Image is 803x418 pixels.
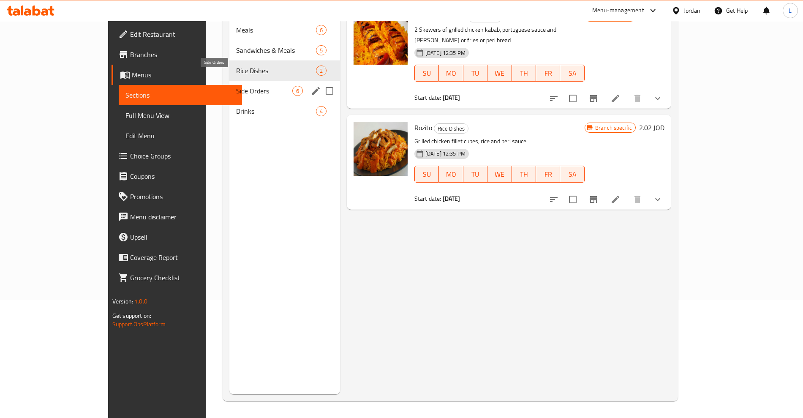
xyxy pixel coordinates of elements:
[130,212,235,222] span: Menu disclaimer
[439,65,463,82] button: MO
[560,65,584,82] button: SA
[316,45,327,55] div: items
[653,194,663,205] svg: Show Choices
[544,88,564,109] button: sort-choices
[112,166,242,186] a: Coupons
[563,67,581,79] span: SA
[112,227,242,247] a: Upsell
[134,296,147,307] span: 1.0.0
[236,66,316,76] span: Rice Dishes
[418,67,436,79] span: SU
[236,106,316,116] span: Drinks
[112,65,242,85] a: Menus
[119,105,242,126] a: Full Menu View
[130,273,235,283] span: Grocery Checklist
[316,107,326,115] span: 4
[539,67,557,79] span: FR
[512,65,536,82] button: TH
[653,93,663,104] svg: Show Choices
[512,166,536,183] button: TH
[310,85,322,97] button: edit
[463,65,487,82] button: TU
[564,191,582,208] span: Select to update
[316,46,326,55] span: 5
[414,193,441,204] span: Start date:
[467,168,484,180] span: TU
[130,252,235,262] span: Coverage Report
[515,67,533,79] span: TH
[515,168,533,180] span: TH
[125,110,235,120] span: Full Menu View
[789,6,792,15] span: L
[610,194,621,205] a: Edit menu item
[316,25,327,35] div: items
[648,189,668,210] button: show more
[236,45,316,55] span: Sandwiches & Meals
[414,166,439,183] button: SU
[627,88,648,109] button: delete
[627,189,648,210] button: delete
[112,146,242,166] a: Choice Groups
[467,67,484,79] span: TU
[564,90,582,107] span: Select to update
[112,310,151,321] span: Get support on:
[491,67,508,79] span: WE
[536,166,560,183] button: FR
[130,151,235,161] span: Choice Groups
[434,123,468,134] div: Rice Dishes
[422,49,469,57] span: [DATE] 12:35 PM
[487,65,512,82] button: WE
[418,168,436,180] span: SU
[536,65,560,82] button: FR
[414,121,432,134] span: Rozito
[539,168,557,180] span: FR
[442,168,460,180] span: MO
[648,88,668,109] button: show more
[560,166,584,183] button: SA
[112,247,242,268] a: Coverage Report
[639,122,664,134] h6: 2.02 JOD
[292,86,303,96] div: items
[563,168,581,180] span: SA
[130,29,235,39] span: Edit Restaurant
[132,70,235,80] span: Menus
[236,25,316,35] span: Meals
[434,124,468,134] span: Rice Dishes
[439,166,463,183] button: MO
[125,131,235,141] span: Edit Menu
[592,124,635,132] span: Branch specific
[119,85,242,105] a: Sections
[229,16,340,125] nav: Menu sections
[354,122,408,176] img: Rozito
[491,168,508,180] span: WE
[316,66,327,76] div: items
[130,191,235,202] span: Promotions
[229,101,340,121] div: Drinks4
[112,319,166,330] a: Support.OpsPlatform
[130,232,235,242] span: Upsell
[316,26,326,34] span: 6
[442,67,460,79] span: MO
[130,49,235,60] span: Branches
[293,87,302,95] span: 6
[130,171,235,181] span: Coupons
[592,5,644,16] div: Menu-management
[487,166,512,183] button: WE
[422,150,469,158] span: [DATE] 12:35 PM
[112,296,133,307] span: Version:
[316,67,326,75] span: 2
[639,11,664,22] h6: 2.76 JOD
[354,11,408,65] img: Peri Shish
[119,126,242,146] a: Edit Menu
[443,193,460,204] b: [DATE]
[463,166,487,183] button: TU
[112,44,242,65] a: Branches
[414,92,441,103] span: Start date:
[583,189,604,210] button: Branch-specific-item
[112,268,242,288] a: Grocery Checklist
[229,20,340,40] div: Meals6
[414,25,585,46] p: 2 Skewers of grilled chicken kabab, portuguese sauce and [PERSON_NAME] or fries or peri bread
